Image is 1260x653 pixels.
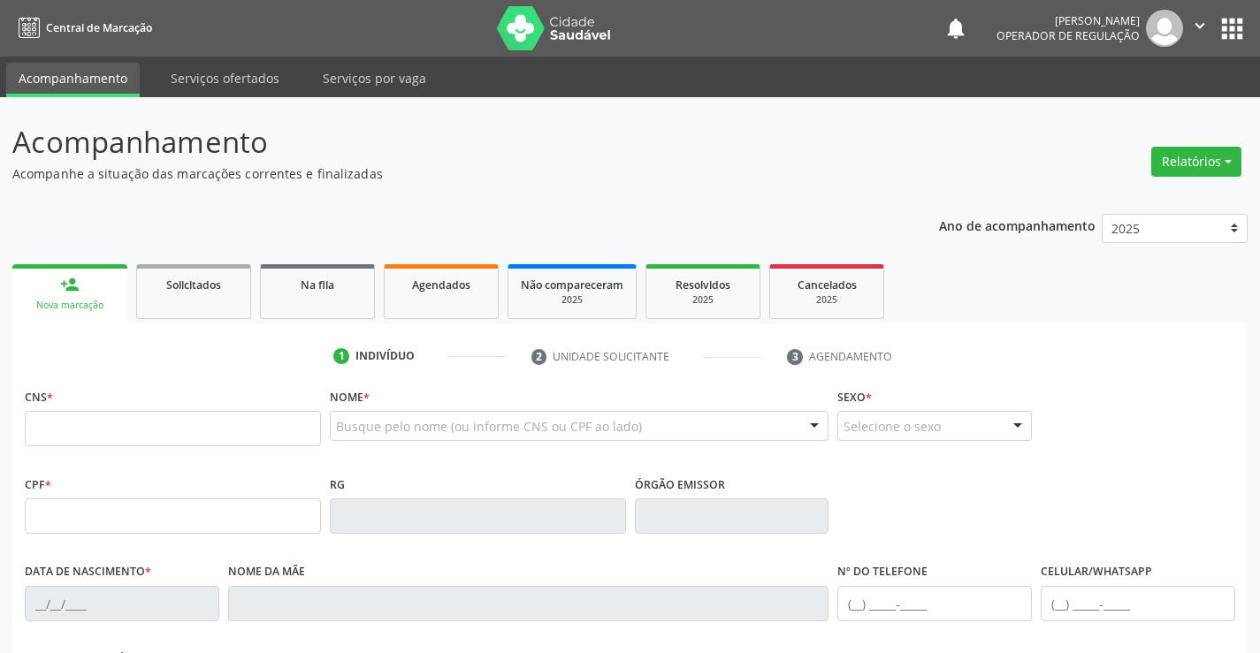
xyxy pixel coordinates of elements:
a: Serviços ofertados [158,63,292,94]
button: notifications [943,16,968,41]
div: person_add [60,275,80,294]
input: __/__/____ [25,586,219,621]
span: Resolvidos [676,277,730,292]
span: Agendados [412,277,470,292]
a: Central de Marcação [12,13,152,42]
div: Indivíduo [355,348,415,364]
p: Acompanhamento [12,120,877,164]
label: CNS [25,383,53,411]
span: Operador de regulação [997,28,1140,43]
div: 2025 [659,293,747,307]
span: Na fila [301,277,334,292]
button: Relatórios [1151,147,1241,177]
label: Nome [330,383,370,411]
span: Busque pelo nome (ou informe CNS ou CPF ao lado) [336,417,642,436]
span: Solicitados [166,277,221,292]
img: img [1146,10,1183,47]
div: [PERSON_NAME] [997,13,1140,28]
label: Celular/WhatsApp [1041,558,1152,586]
a: Serviços por vaga [310,63,439,94]
span: Cancelados [798,277,857,292]
label: Órgão emissor [635,471,725,498]
p: Ano de acompanhamento [939,214,1096,236]
label: Nome da mãe [228,558,305,586]
label: Data de nascimento [25,558,151,586]
span: Não compareceram [521,277,623,292]
span: Central de Marcação [46,20,152,35]
label: Sexo [837,383,872,411]
label: Nº do Telefone [837,558,928,586]
div: 1 [333,348,349,364]
input: (__) _____-_____ [1041,586,1235,621]
p: Acompanhe a situação das marcações correntes e finalizadas [12,164,877,183]
div: 2025 [783,293,871,307]
i:  [1190,16,1210,35]
a: Acompanhamento [6,63,140,97]
input: (__) _____-_____ [837,586,1032,621]
div: 2025 [521,293,623,307]
div: Nova marcação [25,299,115,312]
label: CPF [25,471,51,498]
span: Selecione o sexo [844,417,941,436]
button: apps [1217,13,1248,44]
button:  [1183,10,1217,47]
label: RG [330,471,345,498]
